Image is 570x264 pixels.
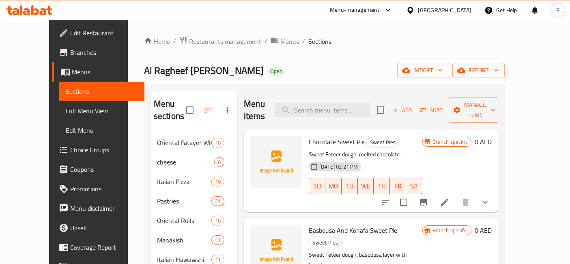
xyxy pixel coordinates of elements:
div: items [211,196,224,206]
span: SA [409,180,419,192]
button: sort-choices [376,193,395,212]
a: Upsell [52,218,144,238]
span: Italian Pizza [157,177,211,186]
span: 11 [212,236,224,244]
div: [GEOGRAPHIC_DATA] [418,6,471,15]
span: 0 [215,158,224,166]
svg: Show Choices [480,197,490,207]
span: Sort [420,106,443,115]
h6: 0 AED [475,225,492,236]
span: Choice Groups [70,145,138,155]
li: / [265,37,267,46]
span: MO [329,180,338,192]
span: Menu disclaimer [70,203,138,213]
span: WE [361,180,371,192]
button: TH [374,178,390,194]
button: WE [358,178,374,194]
button: SA [406,178,422,194]
span: Upsell [70,223,138,233]
a: Choice Groups [52,140,144,160]
div: Menu-management [330,5,380,15]
span: Oriental Rolls [157,216,211,225]
a: Restaurants management [179,36,261,47]
div: Oriental Fatayer With Filling Inside And Outside10 [151,133,237,152]
span: Edit Restaurant [70,28,138,38]
span: Select to update [395,194,412,211]
span: 10 [212,217,224,225]
span: Restaurants management [189,37,261,46]
a: Sections [59,82,144,101]
div: items [211,216,224,225]
a: Promotions [52,179,144,199]
span: TU [345,180,355,192]
span: Full Menu View [66,106,138,116]
span: Sections [66,87,138,96]
div: items [214,157,224,167]
a: Edit Restaurant [52,23,144,43]
span: Promotions [70,184,138,194]
a: Menus [271,36,299,47]
button: Branch-specific-item [414,193,433,212]
div: Sweet Pies [366,138,399,147]
li: / [173,37,176,46]
div: Italian Pizza10 [151,172,237,191]
div: Open [267,67,286,76]
button: MO [325,178,342,194]
button: Manage items [448,97,502,123]
div: Pastries21 [151,191,237,211]
span: Chocolate Sweet Pie [309,136,365,148]
span: [DATE] 02:21 PM [316,163,361,171]
button: Sort [418,104,445,117]
span: Basbousa And Konafa Sweet Pie [309,224,397,236]
p: Sweet Feteer dough, melted chocolate. [309,149,422,160]
span: Sections [308,37,331,46]
span: Branches [70,48,138,57]
span: TH [377,180,387,192]
button: FR [390,178,406,194]
span: 21 [212,197,224,205]
span: 11 [212,256,224,264]
a: Coverage Report [52,238,144,257]
span: Sweet Pies [309,238,341,247]
span: Coverage Report [70,242,138,252]
h2: Menu items [244,98,265,122]
span: Menus [72,67,138,77]
span: Manage items [454,100,496,120]
span: Branch specific [429,138,471,146]
span: 10 [212,178,224,186]
div: Oriental Rolls10 [151,211,237,230]
h6: 0 AED [475,136,492,147]
span: Sort items [415,104,448,117]
div: cheese0 [151,152,237,172]
button: import [397,63,449,78]
span: Edit Menu [66,126,138,135]
span: Select section [372,102,389,119]
span: Coupons [70,164,138,174]
div: Pastries [157,196,211,206]
span: FR [393,180,403,192]
span: E [556,6,559,15]
h2: Menu sections [154,98,186,122]
a: Menu disclaimer [52,199,144,218]
a: Full Menu View [59,101,144,121]
span: Sort sections [198,100,218,120]
nav: breadcrumb [144,36,505,47]
a: Coupons [52,160,144,179]
span: export [459,65,498,76]
div: Sweet Pies [309,238,342,247]
span: import [404,65,443,76]
a: Menus [52,62,144,82]
div: Manakish11 [151,230,237,250]
a: Branches [52,43,144,62]
img: Chocolate Sweet Pie [250,136,302,188]
span: Sweet Pies [367,138,399,147]
span: Manakish [157,235,211,245]
span: Branch specific [429,227,471,234]
span: Open [267,68,286,75]
a: Edit menu item [440,197,450,207]
a: Edit Menu [59,121,144,140]
div: Oriental Fatayer With Filling Inside And Outside [157,138,211,147]
span: Al Ragheef [PERSON_NAME] [144,61,264,80]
